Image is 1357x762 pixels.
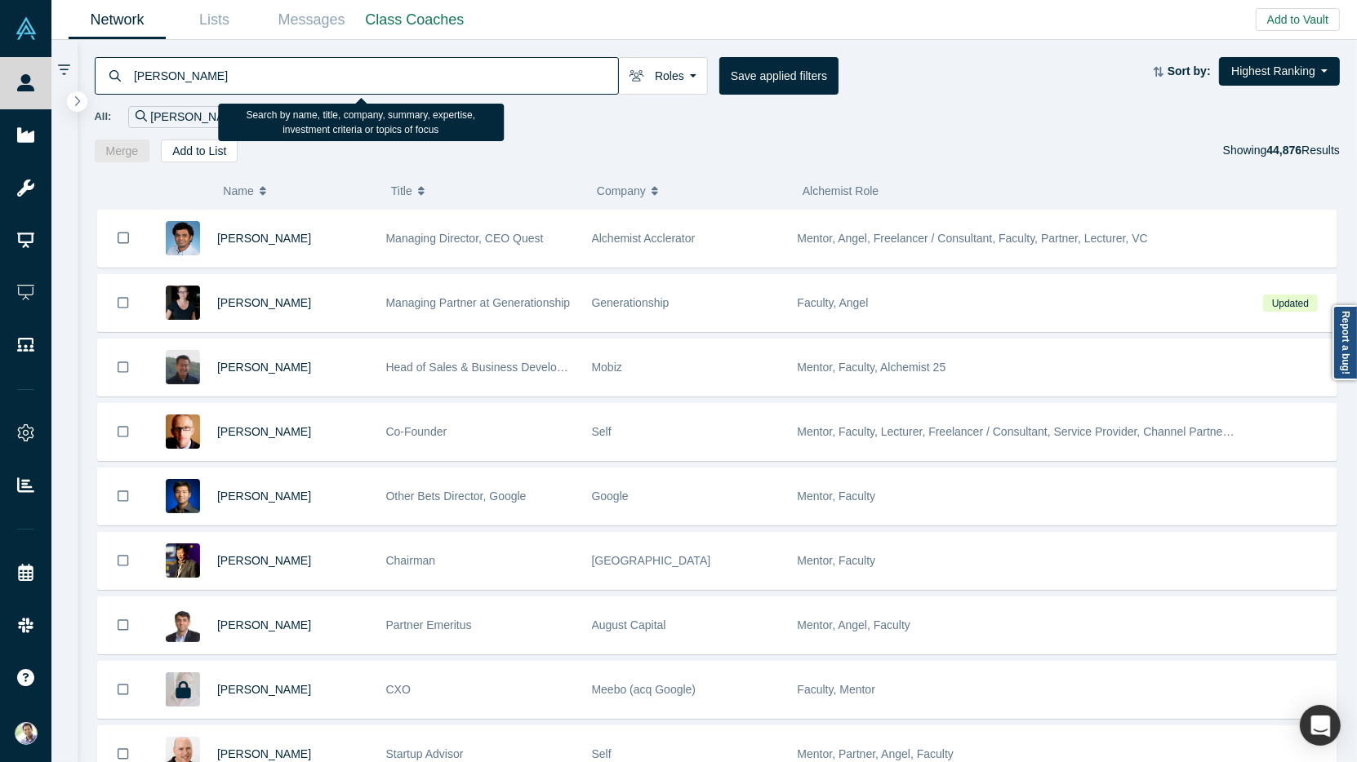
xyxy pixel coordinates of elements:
button: Company [597,174,785,208]
a: [PERSON_NAME] [217,296,311,309]
button: Bookmark [98,533,149,589]
span: Mentor, Faculty [798,554,876,567]
span: Name [223,174,253,208]
div: [PERSON_NAME] [128,106,264,128]
span: August Capital [592,618,666,631]
span: Faculty, Mentor [798,683,875,696]
span: Alchemist Acclerator [592,232,696,245]
img: Steven Kan's Profile Image [166,479,200,513]
span: Managing Partner at Generationship [386,296,571,309]
img: Ravi Belani's Account [15,722,38,745]
a: [PERSON_NAME] [217,554,311,567]
span: Mentor, Partner, Angel, Faculty [798,747,954,760]
span: CXO [386,683,411,696]
a: [PERSON_NAME] [217,232,311,245]
button: Name [223,174,374,208]
span: Co-Founder [386,425,447,438]
button: Bookmark [98,662,149,718]
a: Report a bug! [1333,305,1357,380]
img: Vivek Mehra's Profile Image [166,608,200,642]
span: Mentor, Faculty, Lecturer, Freelancer / Consultant, Service Provider, Channel Partner, Corporate ... [798,425,1334,438]
span: Company [597,174,646,208]
button: Bookmark [98,339,149,396]
img: Gnani Palanikumar's Profile Image [166,221,200,255]
button: Highest Ranking [1219,57,1340,86]
a: [PERSON_NAME] [217,361,311,374]
button: Bookmark [98,404,149,460]
span: Chairman [386,554,436,567]
a: Messages [263,1,360,39]
span: Mobiz [592,361,622,374]
span: Self [592,747,612,760]
span: Head of Sales & Business Development (interim) [386,361,634,374]
span: Alchemist Role [803,184,879,197]
button: Bookmark [98,597,149,653]
a: [PERSON_NAME] [217,490,311,503]
span: Generationship [592,296,670,309]
input: Search by name, title, company, summary, expertise, investment criteria or topics of focus [132,56,618,95]
img: Timothy Chou's Profile Image [166,543,200,578]
img: Rachel Chalmers's Profile Image [166,286,200,320]
span: Faculty, Angel [798,296,869,309]
button: Title [391,174,580,208]
a: [PERSON_NAME] [217,747,311,760]
span: Other Bets Director, Google [386,490,527,503]
img: Alchemist Vault Logo [15,17,38,40]
strong: Sort by: [1168,64,1211,78]
a: Lists [166,1,263,39]
button: Remove Filter [244,108,256,126]
span: Updated [1263,295,1317,312]
span: [GEOGRAPHIC_DATA] [592,554,711,567]
img: Robert Winder's Profile Image [166,414,200,449]
button: Roles [618,57,708,95]
img: Michael Chang's Profile Image [166,350,200,384]
div: Showing [1223,140,1340,162]
a: Class Coaches [360,1,469,39]
span: Results [1266,144,1340,157]
button: Merge [95,140,150,162]
button: Bookmark [98,210,149,267]
span: Mentor, Faculty [798,490,876,503]
button: Bookmark [98,468,149,525]
span: Startup Advisor [386,747,464,760]
span: Partner Emeritus [386,618,472,631]
span: Title [391,174,412,208]
a: [PERSON_NAME] [217,618,311,631]
span: Self [592,425,612,438]
button: Add to Vault [1256,8,1340,31]
span: Mentor, Faculty, Alchemist 25 [798,361,946,374]
a: [PERSON_NAME] [217,425,311,438]
span: Mentor, Angel, Freelancer / Consultant, Faculty, Partner, Lecturer, VC [798,232,1148,245]
a: [PERSON_NAME] [217,683,311,696]
button: Save applied filters [719,57,839,95]
span: Meebo (acq Google) [592,683,696,696]
span: All: [95,109,112,125]
span: Managing Director, CEO Quest [386,232,544,245]
button: Add to List [161,140,238,162]
strong: 44,876 [1266,144,1301,157]
span: Mentor, Angel, Faculty [798,618,911,631]
span: Google [592,490,629,503]
a: Network [69,1,166,39]
button: Bookmark [98,275,149,331]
